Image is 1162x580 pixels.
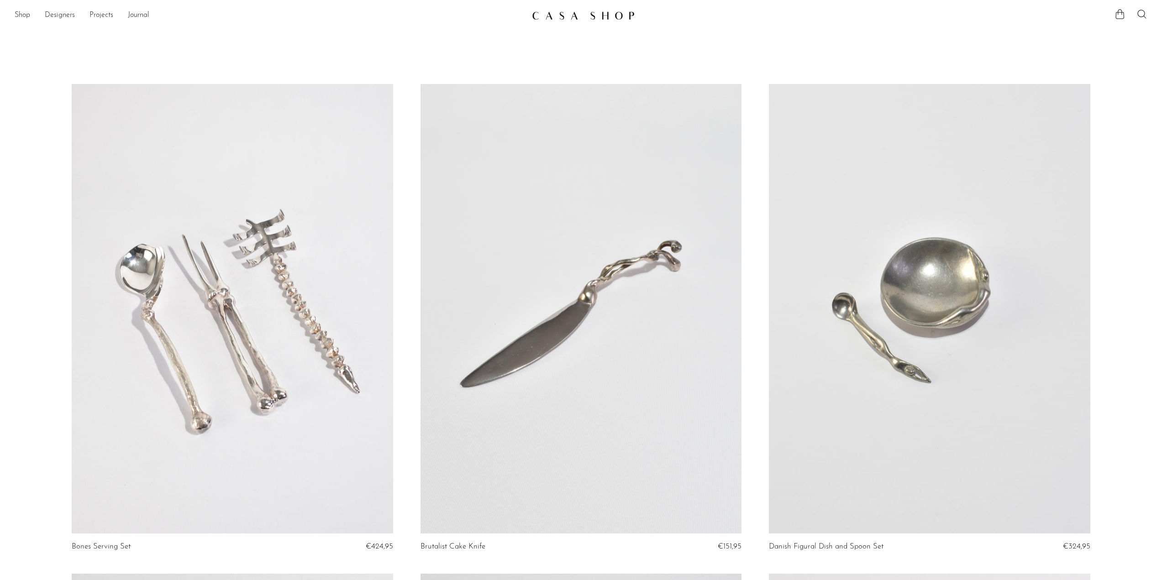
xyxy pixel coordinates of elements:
[366,543,393,550] span: €424,95
[45,10,75,21] a: Designers
[72,543,131,551] a: Bones Serving Set
[421,543,485,551] a: Brutalist Cake Knife
[15,8,525,23] ul: NEW HEADER MENU
[1063,543,1090,550] span: €324,95
[89,10,113,21] a: Projects
[718,543,741,550] span: €151,95
[15,8,525,23] nav: Desktop navigation
[769,543,883,551] a: Danish Figural Dish and Spoon Set
[128,10,149,21] a: Journal
[15,10,30,21] a: Shop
